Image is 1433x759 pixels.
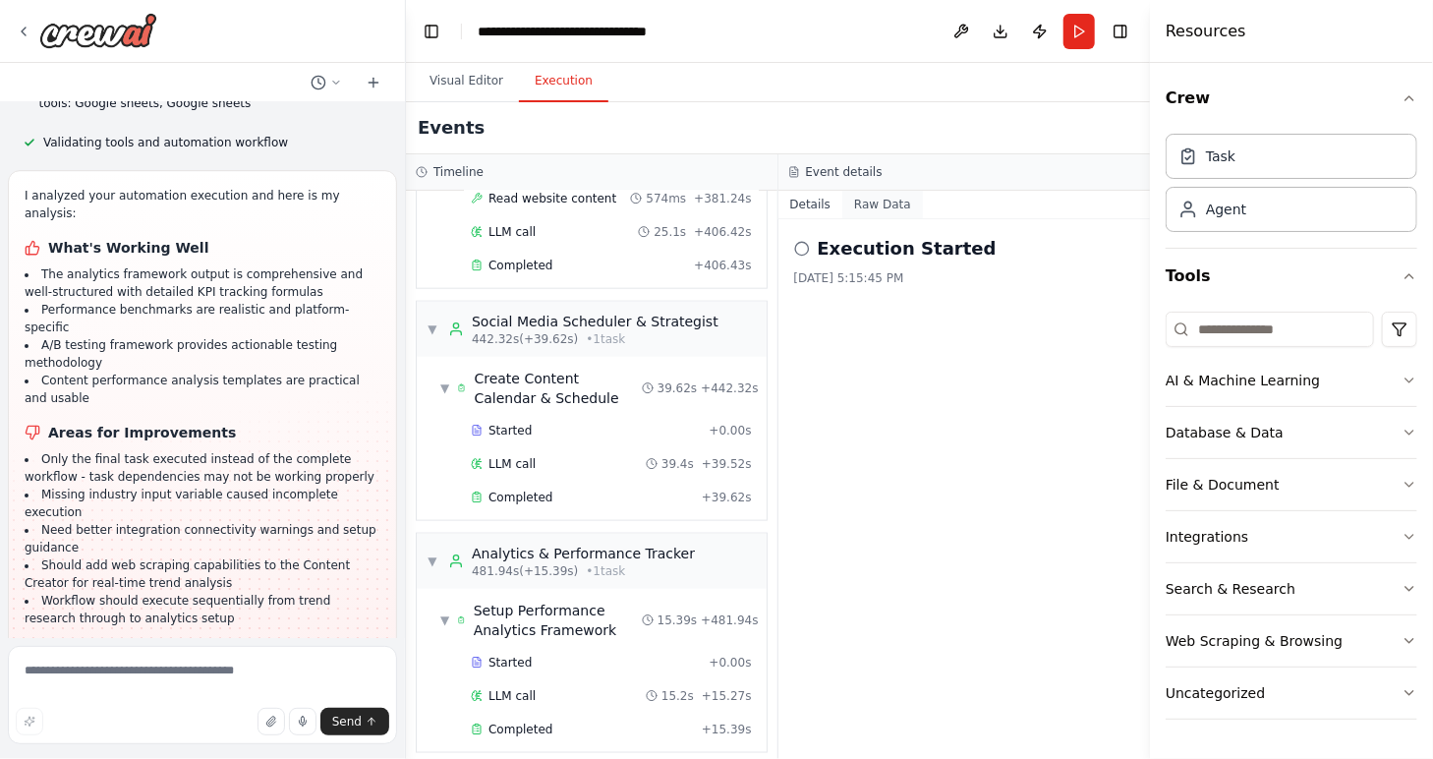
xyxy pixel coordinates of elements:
[1206,146,1235,166] div: Task
[332,714,362,730] span: Send
[25,238,380,258] h1: What's Working Well
[440,380,449,396] span: ▼
[289,708,316,735] button: Click to speak your automation idea
[1166,511,1417,562] button: Integrations
[474,601,642,640] span: Setup Performance Analytics Framework
[25,556,380,592] li: Should add web scraping capabilities to the Content Creator for real-time trend analysis
[25,486,380,521] li: Missing industry input variable caused incomplete execution
[25,372,380,407] li: Content performance analysis templates are practical and usable
[1166,527,1248,547] div: Integrations
[427,321,438,337] span: ▼
[842,191,923,218] button: Raw Data
[1166,71,1417,126] button: Crew
[702,722,752,737] span: + 15.39s
[474,369,641,408] span: Create Content Calendar & Schedule
[658,613,698,628] span: 15.39s
[1166,407,1417,458] button: Database & Data
[16,708,43,735] button: Improve this prompt
[433,164,484,180] h3: Timeline
[1166,668,1417,719] button: Uncategorized
[320,708,389,735] button: Send
[709,423,751,438] span: + 0.00s
[818,235,997,263] h2: Execution Started
[478,22,699,41] nav: breadcrumb
[418,114,485,142] h2: Events
[472,563,578,579] span: 481.94s (+15.39s)
[1166,371,1320,390] div: AI & Machine Learning
[25,301,380,336] li: Performance benchmarks are realistic and platform-specific
[794,270,1135,286] div: [DATE] 5:15:45 PM
[418,18,445,45] button: Hide left sidebar
[702,688,752,704] span: + 15.27s
[472,331,578,347] span: 442.32s (+39.62s)
[661,456,694,472] span: 39.4s
[472,312,718,331] div: Social Media Scheduler & Strategist
[488,490,552,505] span: Completed
[25,423,380,442] h1: Areas for Improvements
[427,554,438,569] span: ▼
[358,71,389,94] button: Start a new chat
[658,380,698,396] span: 39.62s
[25,336,380,372] li: A/B testing framework provides actionable testing methodology
[440,613,449,628] span: ▼
[701,613,758,628] span: + 481.94s
[702,490,752,505] span: + 39.62s
[25,450,380,486] li: Only the final task executed instead of the complete workflow - task dependencies may not be work...
[303,71,350,94] button: Switch to previous chat
[586,331,625,347] span: • 1 task
[25,521,380,556] li: Need better integration connectivity warnings and setup guidance
[25,187,380,222] p: I analyzed your automation execution and here is my analysis:
[488,423,532,438] span: Started
[519,61,608,102] button: Execution
[694,258,751,273] span: + 406.43s
[1166,304,1417,735] div: Tools
[488,688,536,704] span: LLM call
[488,722,552,737] span: Completed
[694,224,751,240] span: + 406.42s
[488,191,616,206] span: Read website content
[414,61,519,102] button: Visual Editor
[43,135,288,150] span: Validating tools and automation workflow
[1166,579,1295,599] div: Search & Research
[1166,355,1417,406] button: AI & Machine Learning
[488,258,552,273] span: Completed
[258,708,285,735] button: Upload files
[701,380,758,396] span: + 442.32s
[1206,200,1246,219] div: Agent
[694,191,751,206] span: + 381.24s
[472,544,695,563] div: Analytics & Performance Tracker
[709,655,751,671] span: + 0.00s
[702,456,752,472] span: + 39.52s
[25,592,380,627] li: Workflow should execute sequentially from trend research through to analytics setup
[1166,563,1417,614] button: Search & Research
[488,456,536,472] span: LLM call
[1166,249,1417,304] button: Tools
[1166,459,1417,510] button: File & Document
[1107,18,1134,45] button: Hide right sidebar
[806,164,883,180] h3: Event details
[1166,615,1417,667] button: Web Scraping & Browsing
[661,688,694,704] span: 15.2s
[25,265,380,301] li: The analytics framework output is comprehensive and well-structured with detailed KPI tracking fo...
[488,224,536,240] span: LLM call
[1166,126,1417,248] div: Crew
[1166,20,1246,43] h4: Resources
[1166,423,1284,442] div: Database & Data
[1166,683,1265,703] div: Uncategorized
[778,191,843,218] button: Details
[1166,475,1280,495] div: File & Document
[654,224,686,240] span: 25.1s
[39,13,157,48] img: Logo
[646,191,686,206] span: 574ms
[1166,631,1343,651] div: Web Scraping & Browsing
[488,655,532,671] span: Started
[586,563,625,579] span: • 1 task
